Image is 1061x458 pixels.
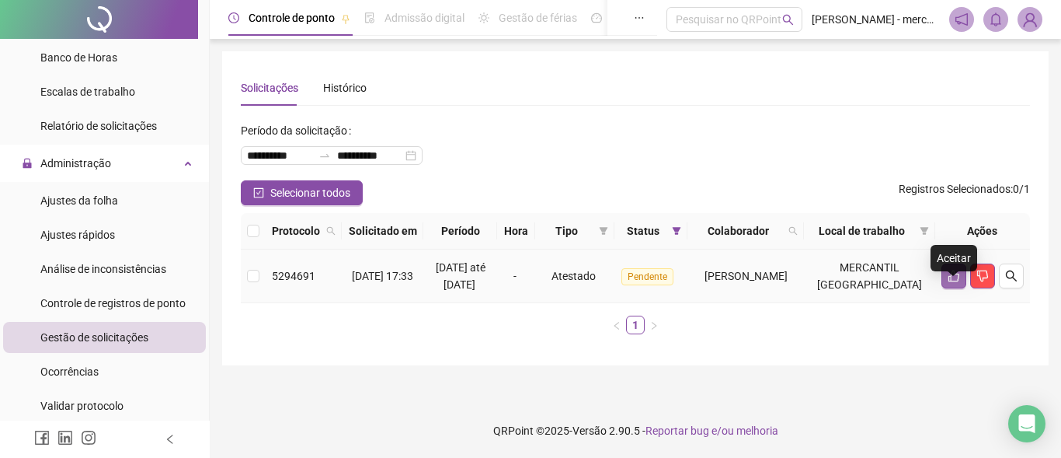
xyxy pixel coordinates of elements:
[812,11,940,28] span: [PERSON_NAME] - mercantil [GEOGRAPHIC_DATA]
[270,184,350,201] span: Selecionar todos
[1005,270,1018,282] span: search
[634,12,645,23] span: ellipsis
[497,213,534,250] th: Hora
[626,316,645,334] li: 1
[513,270,517,282] span: -
[40,157,111,170] span: Administração
[22,158,33,169] span: lock
[621,268,673,285] span: Pendente
[81,430,96,446] span: instagram
[241,118,357,143] label: Período da solicitação
[669,219,684,243] span: filter
[645,425,778,437] span: Reportar bug e/ou melhoria
[645,316,663,334] li: Próxima página
[57,430,73,446] span: linkedin
[34,430,50,446] span: facebook
[478,12,489,23] span: sun
[423,213,497,250] th: Período
[40,86,135,98] span: Escalas de trabalho
[899,180,1030,205] span: : 0 / 1
[931,245,977,271] div: Aceitar
[955,12,969,26] span: notification
[165,434,176,445] span: left
[272,222,320,239] span: Protocolo
[436,261,485,291] span: [DATE] até [DATE]
[596,219,611,243] span: filter
[40,194,118,207] span: Ajustes da folha
[241,79,298,96] div: Solicitações
[920,226,929,236] span: filter
[384,12,464,24] span: Admissão digital
[253,187,264,198] span: check-square
[1008,405,1045,442] div: Open Intercom Messenger
[941,222,1024,239] div: Ações
[607,316,626,334] button: left
[364,12,375,23] span: file-done
[672,226,681,236] span: filter
[607,316,626,334] li: Página anterior
[649,321,659,330] span: right
[541,222,593,239] span: Tipo
[241,180,363,205] button: Selecionar todos
[948,270,960,282] span: like
[210,404,1061,458] footer: QRPoint © 2025 - 2.90.5 -
[694,222,782,239] span: Colaborador
[976,270,989,282] span: dislike
[40,297,186,309] span: Controle de registros de ponto
[612,321,621,330] span: left
[645,316,663,334] button: right
[40,331,148,344] span: Gestão de solicitações
[40,263,166,275] span: Análise de inconsistências
[323,79,367,96] div: Histórico
[40,400,123,412] span: Validar protocolo
[704,270,788,282] span: [PERSON_NAME]
[499,12,577,24] span: Gestão de férias
[40,229,115,241] span: Ajustes rápidos
[318,149,331,162] span: to
[621,222,666,239] span: Status
[326,226,336,236] span: search
[323,219,339,243] span: search
[627,316,644,334] a: 1
[785,219,801,243] span: search
[272,270,315,282] span: 5294691
[804,250,935,303] td: MERCANTIL [GEOGRAPHIC_DATA]
[40,120,157,132] span: Relatório de solicitações
[40,51,117,64] span: Banco de Horas
[599,226,608,236] span: filter
[917,219,932,243] span: filter
[342,213,423,250] th: Solicitado em
[1018,8,1042,31] img: 92934
[899,183,1011,195] span: Registros Selecionados
[352,270,413,282] span: [DATE] 17:33
[341,14,350,23] span: pushpin
[40,365,99,378] span: Ocorrências
[810,222,913,239] span: Local de trabalho
[782,14,794,26] span: search
[788,226,798,236] span: search
[572,425,607,437] span: Versão
[551,270,596,282] span: Atestado
[249,12,335,24] span: Controle de ponto
[318,149,331,162] span: swap-right
[228,12,239,23] span: clock-circle
[989,12,1003,26] span: bell
[591,12,602,23] span: dashboard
